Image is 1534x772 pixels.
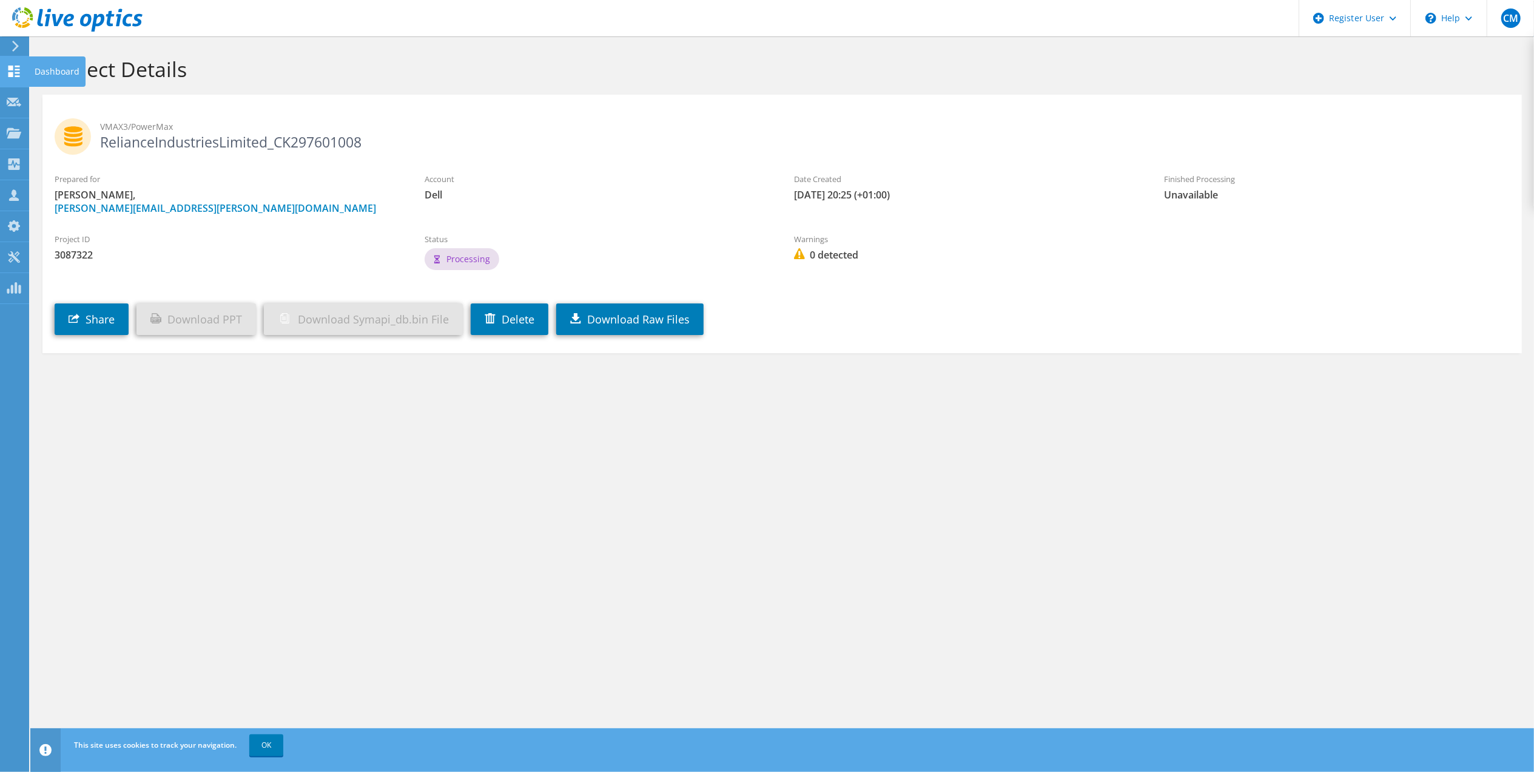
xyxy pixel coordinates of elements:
[794,188,1140,201] span: [DATE] 20:25 (+01:00)
[55,303,129,335] a: Share
[100,120,1510,134] span: VMAX3/PowerMax
[425,173,770,185] label: Account
[49,56,1510,82] h1: Project Details
[55,173,400,185] label: Prepared for
[556,303,704,335] a: Download Raw Files
[425,188,770,201] span: Dell
[55,118,1510,149] h2: RelianceIndustriesLimited_CK297601008
[794,248,1140,262] span: 0 detected
[425,233,770,245] label: Status
[1164,188,1510,201] span: Unavailable
[1164,173,1510,185] label: Finished Processing
[136,303,256,335] a: Download PPT
[264,303,463,335] a: Download Symapi_db.bin File
[471,303,548,335] a: Delete
[794,233,1140,245] label: Warnings
[1501,8,1521,28] span: CM
[55,248,400,262] span: 3087322
[55,188,400,215] span: [PERSON_NAME],
[55,201,376,215] a: [PERSON_NAME][EMAIL_ADDRESS][PERSON_NAME][DOMAIN_NAME]
[1425,13,1436,24] svg: \n
[446,253,490,265] span: Processing
[74,740,237,750] span: This site uses cookies to track your navigation.
[794,173,1140,185] label: Date Created
[249,734,283,756] a: OK
[55,233,400,245] label: Project ID
[29,56,86,87] div: Dashboard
